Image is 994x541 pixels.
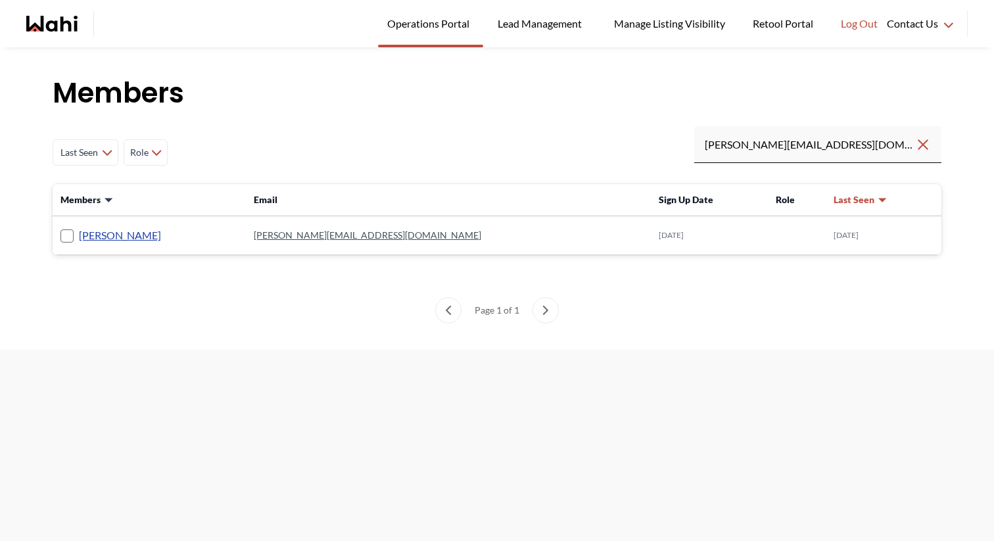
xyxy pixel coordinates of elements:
[651,216,768,255] td: [DATE]
[532,297,559,323] button: next page
[59,141,99,164] span: Last Seen
[610,15,729,32] span: Manage Listing Visibility
[841,15,878,32] span: Log Out
[387,15,474,32] span: Operations Portal
[834,193,887,206] button: Last Seen
[79,227,161,244] a: [PERSON_NAME]
[915,133,931,156] button: Clear search
[498,15,586,32] span: Lead Management
[469,297,525,323] div: Page 1 of 1
[705,133,915,156] input: Search input
[26,16,78,32] a: Wahi homepage
[60,193,114,206] button: Members
[60,193,101,206] span: Members
[753,15,817,32] span: Retool Portal
[776,194,795,205] span: Role
[254,194,277,205] span: Email
[834,193,874,206] span: Last Seen
[435,297,461,323] button: previous page
[130,141,149,164] span: Role
[659,194,713,205] span: Sign Up Date
[254,229,481,241] a: [PERSON_NAME][EMAIL_ADDRESS][DOMAIN_NAME]
[826,216,941,255] td: [DATE]
[53,74,941,113] h1: Members
[53,297,941,323] nav: Members List pagination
